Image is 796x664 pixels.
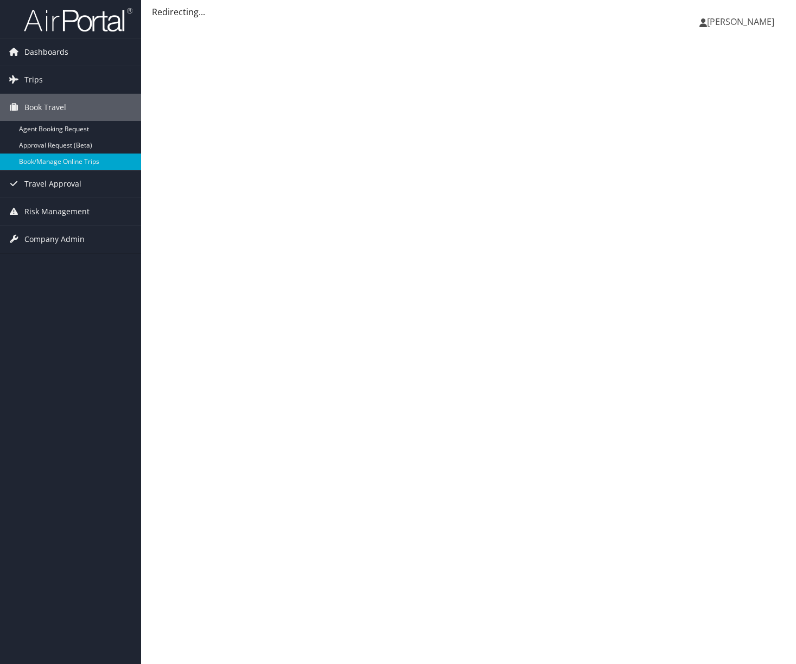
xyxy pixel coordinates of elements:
[24,66,43,93] span: Trips
[24,94,66,121] span: Book Travel
[24,226,85,253] span: Company Admin
[24,39,68,66] span: Dashboards
[699,5,785,38] a: [PERSON_NAME]
[152,5,785,18] div: Redirecting...
[24,198,90,225] span: Risk Management
[24,7,132,33] img: airportal-logo.png
[24,170,81,197] span: Travel Approval
[707,16,774,28] span: [PERSON_NAME]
